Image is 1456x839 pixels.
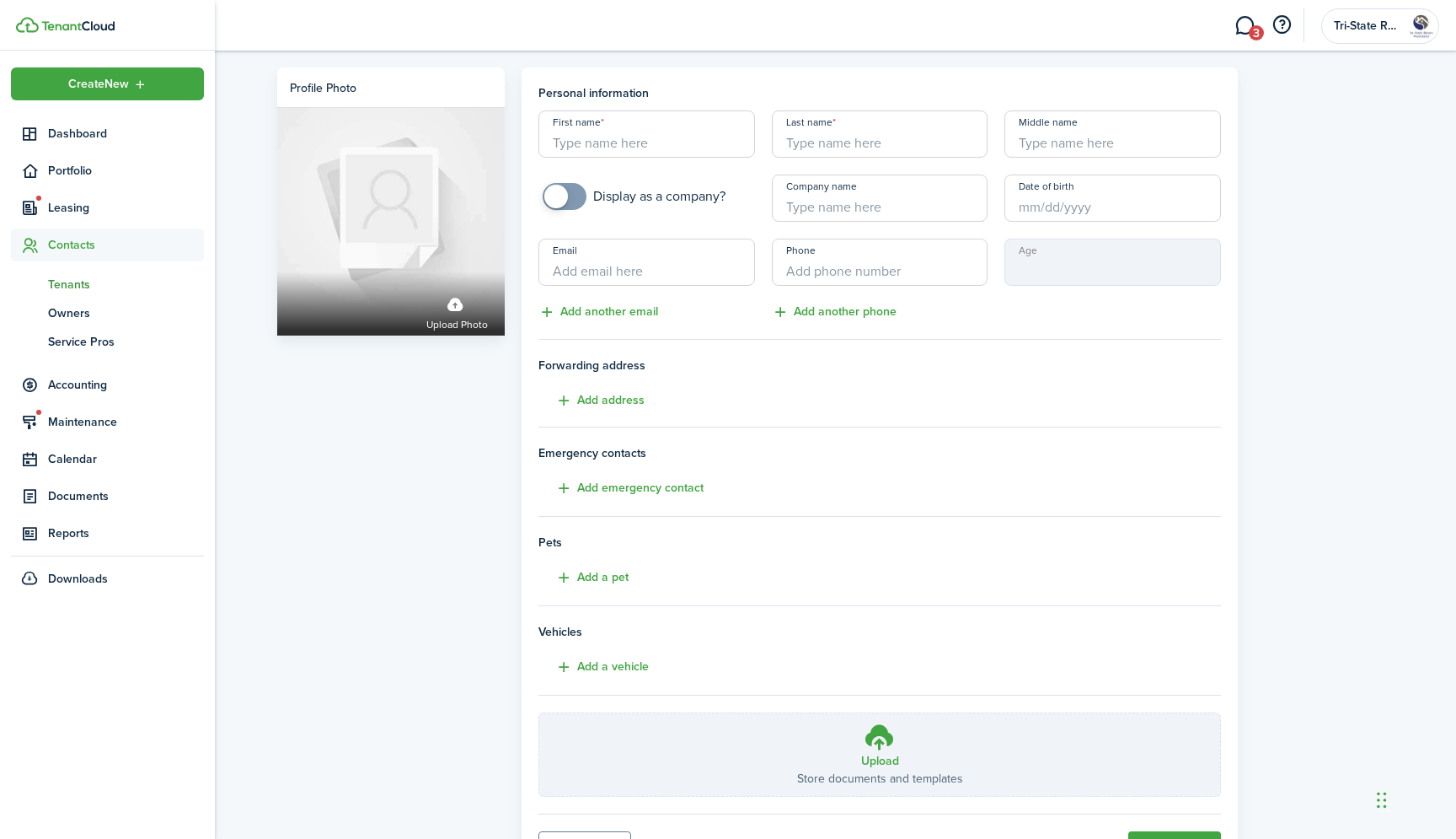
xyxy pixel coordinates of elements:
span: Calendar [48,450,204,468]
a: Tenants [11,270,204,298]
span: Contacts [48,236,204,254]
span: Leasing [48,199,204,217]
button: Add another email [538,303,658,322]
span: Reports [48,524,204,542]
span: 3 [1249,25,1264,40]
h4: Emergency contacts [538,444,1221,462]
button: Add address [538,391,645,411]
a: Dashboard [11,117,204,150]
h3: Upload [861,752,899,770]
a: Messaging [1228,4,1261,47]
input: mm/dd/yyyy [1004,175,1221,222]
span: Documents [48,487,204,505]
button: Add a vehicle [538,658,649,677]
button: Add a pet [538,568,629,588]
span: Upload photo [426,317,488,334]
span: Forwarding address [538,357,1221,374]
button: Add emergency contact [538,479,704,498]
input: Add email here [538,239,755,286]
div: Drag [1377,775,1387,826]
iframe: Chat Widget [1167,657,1456,839]
span: Portfolio [48,162,204,180]
span: Owners [48,304,204,322]
a: Owners [11,298,204,327]
span: Service Pros [48,333,204,351]
img: Tri-State Rental Properties [1408,13,1435,40]
span: Tenants [48,276,204,293]
span: Tri-State Rental Properties [1334,20,1401,32]
span: Create New [68,78,129,90]
a: Service Pros [11,327,204,356]
span: Dashboard [48,125,204,143]
span: Accounting [48,376,204,394]
h4: Vehicles [538,623,1221,641]
input: Type name here [772,110,988,158]
img: TenantCloud [41,21,115,31]
button: Open resource center [1267,11,1296,40]
span: Downloads [48,570,108,588]
input: Type name here [1004,110,1221,158]
p: Store documents and templates [797,770,963,788]
input: Type name here [538,110,755,158]
h4: Pets [538,534,1221,551]
input: Type name here [772,175,988,222]
button: Add another phone [772,303,897,322]
a: Reports [11,517,204,550]
button: Open menu [11,67,204,100]
span: Maintenance [48,413,204,431]
label: Upload photo [426,289,488,334]
div: Profile photo [290,79,356,97]
img: TenantCloud [16,17,39,33]
h4: Personal information [538,84,1221,102]
input: Add phone number [772,239,988,286]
